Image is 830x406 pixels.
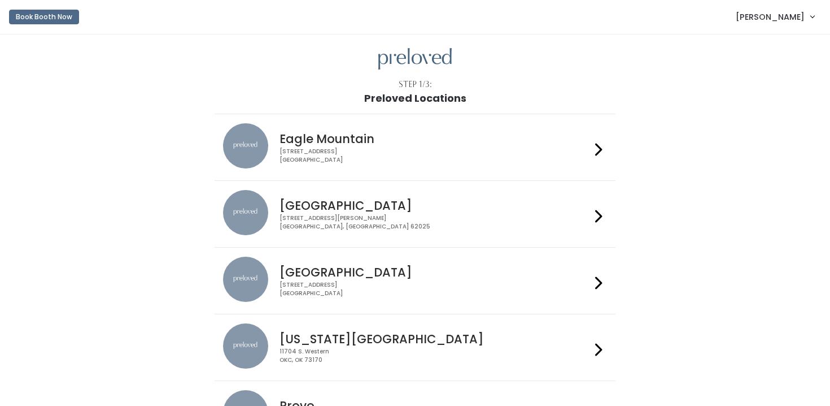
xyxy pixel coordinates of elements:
img: preloved location [223,123,268,169]
a: preloved location [GEOGRAPHIC_DATA] [STREET_ADDRESS][GEOGRAPHIC_DATA] [223,257,606,305]
a: preloved location [US_STATE][GEOGRAPHIC_DATA] 11704 S. WesternOKC, OK 73170 [223,323,606,372]
h4: Eagle Mountain [279,132,590,145]
h4: [US_STATE][GEOGRAPHIC_DATA] [279,332,590,345]
div: 11704 S. Western OKC, OK 73170 [279,348,590,364]
a: [PERSON_NAME] [724,5,825,29]
img: preloved location [223,323,268,369]
div: [STREET_ADDRESS][PERSON_NAME] [GEOGRAPHIC_DATA], [GEOGRAPHIC_DATA] 62025 [279,214,590,231]
img: preloved location [223,257,268,302]
button: Book Booth Now [9,10,79,24]
div: [STREET_ADDRESS] [GEOGRAPHIC_DATA] [279,281,590,297]
a: preloved location Eagle Mountain [STREET_ADDRESS][GEOGRAPHIC_DATA] [223,123,606,171]
div: [STREET_ADDRESS] [GEOGRAPHIC_DATA] [279,148,590,164]
a: Book Booth Now [9,5,79,29]
h4: [GEOGRAPHIC_DATA] [279,266,590,279]
h1: Preloved Locations [364,93,466,104]
h4: [GEOGRAPHIC_DATA] [279,199,590,212]
span: [PERSON_NAME] [736,11,805,23]
img: preloved location [223,190,268,235]
a: preloved location [GEOGRAPHIC_DATA] [STREET_ADDRESS][PERSON_NAME][GEOGRAPHIC_DATA], [GEOGRAPHIC_D... [223,190,606,238]
img: preloved logo [378,48,452,70]
div: Step 1/3: [399,79,432,90]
